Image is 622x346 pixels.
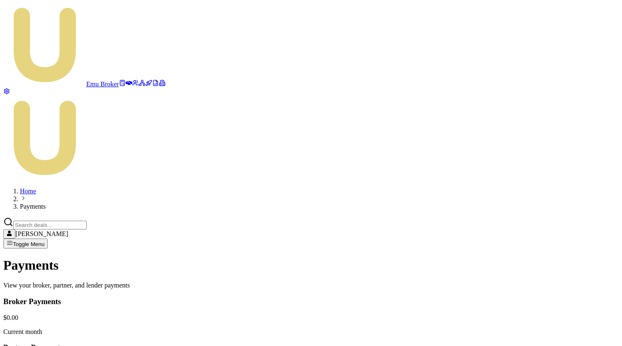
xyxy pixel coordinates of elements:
nav: breadcrumb [3,188,619,210]
h1: Payments [3,258,619,273]
p: Current month [3,328,619,336]
span: Toggle Menu [13,241,44,247]
a: Home [20,188,36,195]
button: Toggle Menu [3,239,48,249]
span: [PERSON_NAME] [15,230,68,237]
h3: Broker Payments [3,297,619,306]
img: Emu Money [3,96,86,179]
a: Emu Broker [3,80,119,88]
span: Emu Broker [86,80,119,88]
span: Payments [20,203,46,210]
input: Search deals [13,221,87,229]
img: emu-icon-u.png [3,3,86,86]
p: View your broker, partner, and lender payments [3,282,619,289]
div: $0.00 [3,314,619,322]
